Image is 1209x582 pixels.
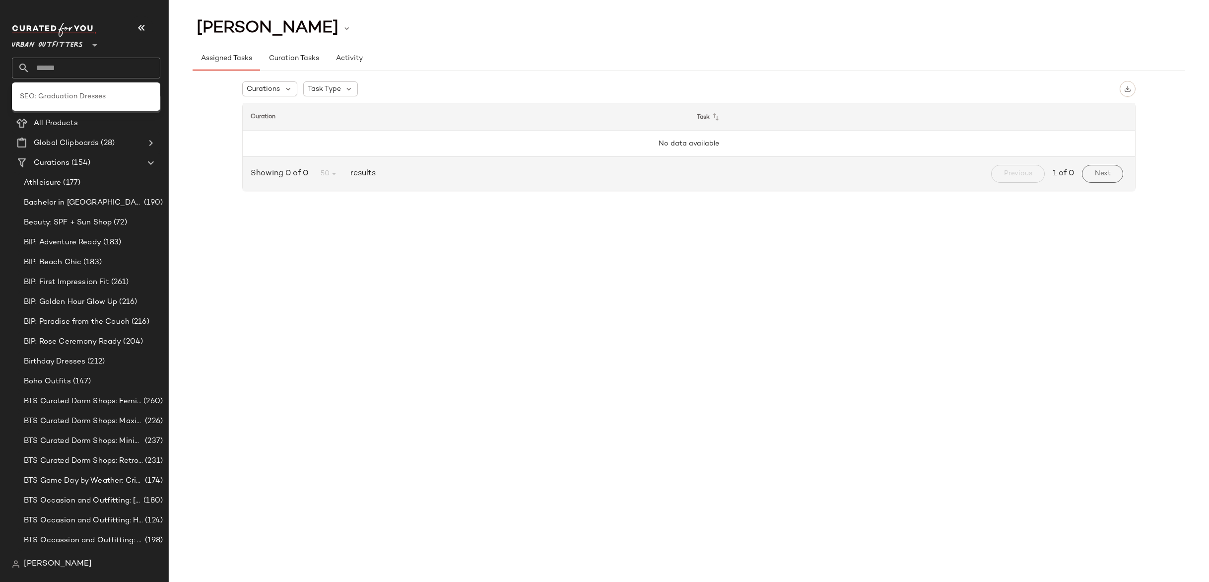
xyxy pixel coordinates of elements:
span: BIP: Adventure Ready [24,237,101,248]
span: [PERSON_NAME] [197,19,338,38]
span: All Products [34,118,78,129]
span: Athleisure [24,177,61,189]
span: (260) [141,396,163,407]
span: (174) [143,475,163,487]
span: Curations [34,157,69,169]
span: BIP: Rose Ceremony Ready [24,336,121,348]
span: (72) [112,217,127,228]
span: Dashboard [32,98,71,109]
span: (180) [141,495,163,507]
span: Global Clipboards [34,138,99,149]
span: BTS Curated Dorm Shops: Maximalist [24,416,143,427]
span: (212) [85,356,105,367]
th: Curation [243,103,689,131]
span: BIP: Beach Chic [24,257,81,268]
span: 1 of 0 [1053,168,1074,180]
button: Next [1082,165,1123,183]
span: Showing 0 of 0 [251,168,312,180]
span: Next [1094,170,1111,178]
span: BIP: Golden Hour Glow Up [24,296,117,308]
span: Birthday Dresses [24,356,85,367]
img: cfy_white_logo.C9jOOHJF.svg [12,23,96,37]
span: BIP: Paradise from the Couch [24,316,130,328]
span: BTS Game Day by Weather: Crisp & Cozy [24,475,143,487]
img: svg%3e [16,98,26,108]
span: (190) [142,197,163,209]
span: (28) [99,138,115,149]
span: BTS Occasion and Outfitting: Homecoming Dresses [24,515,143,526]
span: Activity [336,55,363,63]
img: svg%3e [1124,85,1131,92]
span: BTS Occassion and Outfitting: Campus Lounge [24,535,143,546]
span: (183) [81,257,102,268]
span: Curations [247,84,280,94]
span: (183) [101,237,122,248]
span: [PERSON_NAME] [24,558,92,570]
span: (177) [61,177,80,189]
span: (147) [71,376,91,387]
span: Urban Outfitters [12,34,83,52]
span: (237) [143,436,163,447]
span: Assigned Tasks [201,55,252,63]
span: (226) [143,416,163,427]
span: Task Type [308,84,341,94]
span: Bachelor in [GEOGRAPHIC_DATA]: LP [24,197,142,209]
span: Curation Tasks [268,55,319,63]
span: (204) [121,336,143,348]
span: BTS Curated Dorm Shops: Feminine [24,396,141,407]
span: (216) [117,296,137,308]
span: (198) [143,535,163,546]
span: (154) [69,157,90,169]
span: BTS Curated Dorm Shops: Minimalist [24,436,143,447]
span: (231) [143,455,163,467]
span: results [346,168,376,180]
td: No data available [243,131,1135,157]
span: (261) [109,277,129,288]
img: svg%3e [12,560,20,568]
span: BIP: First Impression Fit [24,277,109,288]
span: BTS Curated Dorm Shops: Retro+ Boho [24,455,143,467]
span: BTS Occasion and Outfitting: [PERSON_NAME] to Party [24,495,141,507]
span: Beauty: SPF + Sun Shop [24,217,112,228]
span: (216) [130,316,149,328]
th: Task [689,103,1135,131]
span: (124) [143,515,163,526]
span: Boho Outfits [24,376,71,387]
